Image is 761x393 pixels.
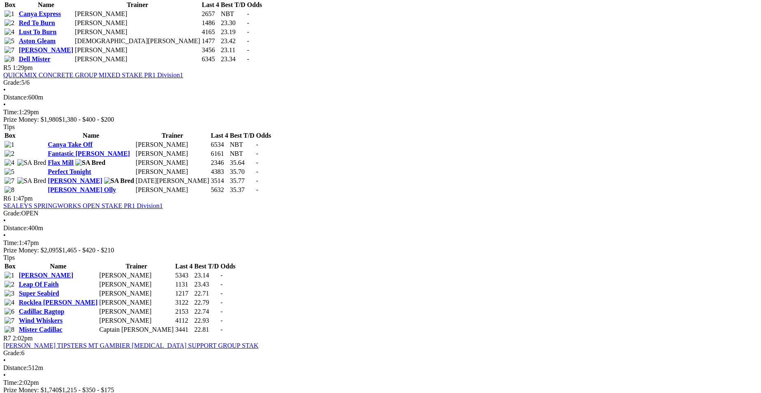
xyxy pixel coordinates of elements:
[99,298,174,307] td: [PERSON_NAME]
[230,132,255,140] th: Best T/D
[3,379,19,386] span: Time:
[194,317,219,325] td: 22.93
[220,308,223,315] span: -
[48,168,91,175] a: Perfect Tonight
[211,132,229,140] th: Last 4
[3,224,758,232] div: 400m
[194,307,219,316] td: 22.74
[5,159,14,166] img: 4
[230,177,255,185] td: 35.77
[5,168,14,176] img: 5
[19,28,57,35] a: Lust To Burn
[5,177,14,185] img: 7
[3,79,758,86] div: 5/6
[48,150,130,157] a: Fantastic [PERSON_NAME]
[3,202,163,209] a: SEALEYS SPRINGWORKS OPEN STAKE PR1 Division1
[48,159,74,166] a: Flax Mill
[74,28,201,36] td: [PERSON_NAME]
[256,159,258,166] span: -
[59,116,114,123] span: $1,380 - $400 - $200
[3,372,6,379] span: •
[74,19,201,27] td: [PERSON_NAME]
[19,262,98,270] th: Name
[220,46,246,54] td: 23.11
[19,317,63,324] a: Wind Whiskers
[220,10,246,18] td: NBT
[256,141,258,148] span: -
[247,55,249,62] span: -
[135,186,210,194] td: [PERSON_NAME]
[99,326,174,334] td: Captain [PERSON_NAME]
[3,232,6,239] span: •
[247,19,249,26] span: -
[19,326,63,333] a: Mister Cadillac
[220,19,246,27] td: 23.30
[3,239,758,247] div: 1:47pm
[3,94,28,101] span: Distance:
[202,19,220,27] td: 1486
[5,317,14,324] img: 7
[3,79,21,86] span: Grade:
[5,132,16,139] span: Box
[256,168,258,175] span: -
[230,168,255,176] td: 35.70
[220,326,223,333] span: -
[5,326,14,333] img: 8
[211,168,229,176] td: 4383
[3,64,11,71] span: R5
[175,307,193,316] td: 2153
[3,86,6,93] span: •
[3,357,6,364] span: •
[5,281,14,288] img: 2
[5,141,14,148] img: 1
[194,280,219,289] td: 23.43
[99,317,174,325] td: [PERSON_NAME]
[5,28,14,36] img: 4
[13,335,33,342] span: 2:02pm
[3,349,21,356] span: Grade:
[3,247,758,254] div: Prize Money: $2,095
[19,1,74,9] th: Name
[220,281,223,288] span: -
[75,159,105,166] img: SA Bred
[5,19,14,27] img: 2
[48,177,102,184] a: [PERSON_NAME]
[194,298,219,307] td: 22.79
[230,141,255,149] td: NBT
[3,101,6,108] span: •
[135,168,210,176] td: [PERSON_NAME]
[47,132,135,140] th: Name
[74,46,201,54] td: [PERSON_NAME]
[104,177,134,185] img: SA Bred
[247,10,249,17] span: -
[5,46,14,54] img: 7
[175,326,193,334] td: 3441
[230,186,255,194] td: 35.37
[220,37,246,45] td: 23.42
[59,247,114,254] span: $1,465 - $420 - $210
[220,299,223,306] span: -
[220,28,246,36] td: 23.19
[99,307,174,316] td: [PERSON_NAME]
[194,271,219,280] td: 23.14
[3,239,19,246] span: Time:
[247,1,262,9] th: Odds
[220,1,246,9] th: Best T/D
[211,150,229,158] td: 6161
[3,349,758,357] div: 6
[3,224,28,231] span: Distance:
[202,1,220,9] th: Last 4
[230,150,255,158] td: NBT
[230,159,255,167] td: 35.64
[99,271,174,280] td: [PERSON_NAME]
[175,317,193,325] td: 4112
[135,177,210,185] td: [DATE][PERSON_NAME]
[202,55,220,63] td: 6345
[5,150,14,157] img: 2
[220,262,236,270] th: Odds
[3,364,28,371] span: Distance:
[3,109,758,116] div: 1:29pm
[19,272,73,279] a: [PERSON_NAME]
[202,10,220,18] td: 2657
[19,19,55,26] a: Red To Burn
